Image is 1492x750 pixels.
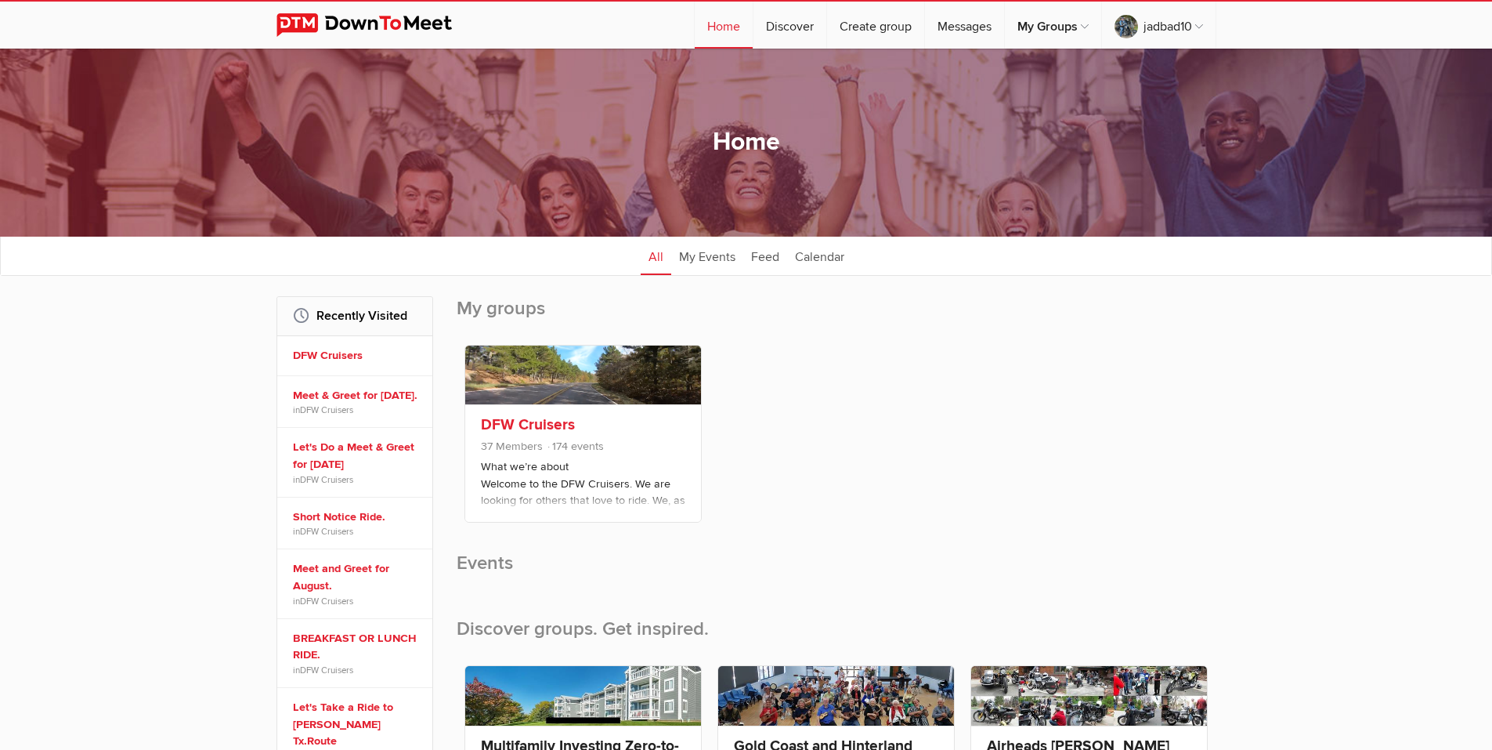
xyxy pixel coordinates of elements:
a: Calendar [787,236,852,275]
h2: Discover groups. Get inspired. [457,592,1216,658]
a: My Groups [1005,2,1101,49]
h2: Recently Visited [293,297,417,335]
a: Let's Do a Meet & Greet for [DATE] [293,439,421,473]
a: DFW Cruisers [300,474,353,485]
a: Meet & Greet for [DATE]. [293,387,421,404]
a: DFW Cruisers [293,347,421,364]
a: DFW Cruisers [300,665,353,676]
a: My Events [671,236,743,275]
a: Create group [827,2,924,49]
a: BREAKFAST OR LUNCH RIDE. [293,630,421,664]
a: DFW Cruisers [481,415,575,434]
a: Meet and Greet for August. [293,560,421,594]
a: All [641,236,671,275]
p: What we’re about Welcome to the DFW Cruisers. We are looking for others that love to ride. We, as... [481,458,685,537]
a: Feed [743,236,787,275]
a: Short Notice Ride. [293,509,421,526]
a: jadbad10 [1102,2,1216,49]
a: Discover [753,2,826,49]
img: DownToMeet [276,13,476,37]
h2: Events [457,551,1216,592]
a: DFW Cruisers [300,596,353,607]
a: Messages [925,2,1004,49]
span: in [293,525,421,538]
a: DFW Cruisers [300,404,353,415]
span: in [293,473,421,486]
a: Let's Take a Ride to [PERSON_NAME] Tx.Route [293,699,421,750]
span: in [293,664,421,676]
span: 37 Members [481,440,543,453]
h2: My groups [457,296,1216,337]
span: in [293,404,421,416]
h1: Home [713,126,780,159]
a: Home [695,2,753,49]
a: DFW Cruisers [300,526,353,537]
span: 174 events [546,440,604,453]
span: in [293,595,421,607]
